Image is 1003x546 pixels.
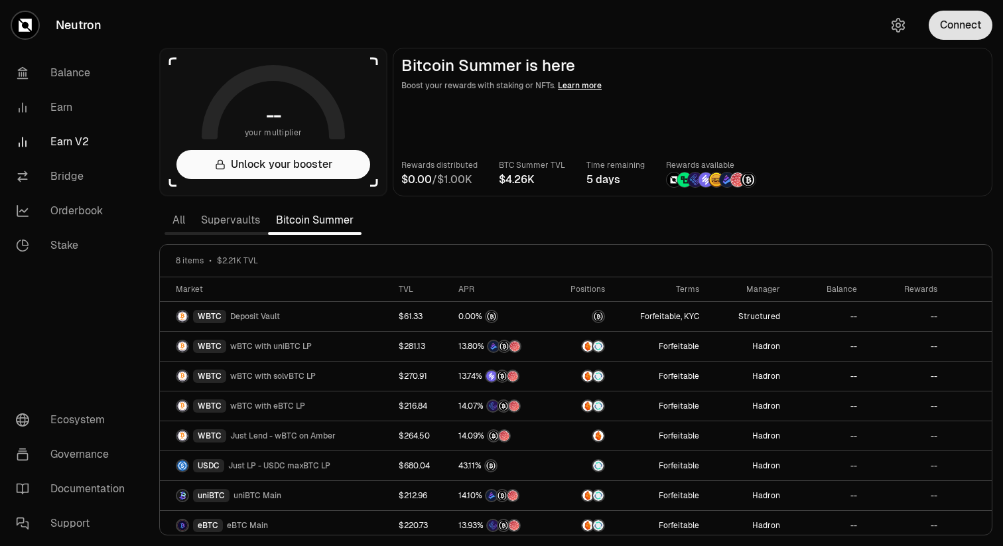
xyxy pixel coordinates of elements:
p: Boost your rewards with staking or NFTs. [401,79,984,92]
span: Deposit Vault [230,311,280,322]
a: All [165,207,193,234]
a: Structured [738,311,780,322]
a: -- [850,401,857,411]
div: Terms [621,284,699,295]
img: Supervaults [593,341,604,352]
img: Structured Points [497,371,507,381]
a: AmberSupervaults [557,340,605,353]
a: Documentation [5,472,143,506]
img: Supervaults [593,460,604,471]
a: $216.84 [399,401,427,411]
a: Supervaults [557,459,605,472]
div: WBTC [193,310,226,323]
span: 14.10% [458,490,482,501]
a: -- [931,401,937,411]
img: Amber [593,431,604,441]
img: Supervaults [593,520,604,531]
span: your multiplier [245,126,302,139]
a: 13.93%EtherFi PointsStructured PointsMars Fragments [458,520,542,531]
h2: Bitcoin Summer is here [401,56,984,75]
div: USDC [193,459,224,472]
img: Structured Points [498,520,509,531]
div: APR [458,284,542,295]
img: Solv Points [486,371,497,381]
a: Hadron [752,371,780,381]
img: Mars Fragments [730,172,745,187]
img: WBTC Logo [177,401,188,411]
img: EtherFi Points [488,520,498,531]
a: Amber [557,429,605,443]
img: Mars Fragments [509,520,519,531]
img: Mars Fragments [499,431,509,441]
button: 13.93%EtherFi PointsStructured PointsMars Fragments [458,519,542,532]
a: Forfeitable [659,401,699,411]
a: Forfeitable [659,490,699,501]
span: Just Lend - wBTC on Amber [230,431,336,441]
a: Balance [5,56,143,90]
span: wBTC with uniBTC LP [230,341,312,352]
a: 0.00%Structured Points [458,311,542,322]
span: 13.80% [458,341,484,352]
a: -- [850,431,857,441]
img: EtherFi Points [688,172,702,187]
tr: WBTC LogoWBTCJust Lend - wBTC on Amber$264.5014.09%Structured PointsMars FragmentsAmberForfeitabl... [160,421,992,451]
img: uniBTC Logo [177,490,188,501]
a: Orderbook [5,194,143,228]
a: -- [850,460,857,471]
a: Forfeitable [659,371,699,381]
a: Supervaults [193,207,268,234]
tr: WBTC LogoWBTCwBTC with solvBTC LP$270.9113.74%Solv PointsStructured PointsMars FragmentsAmberSupe... [160,362,992,391]
img: Supervaults [593,401,604,411]
img: Structured Points [499,341,509,352]
a: Hadron [752,460,780,471]
img: Supervaults [593,490,604,501]
a: Ecosystem [5,403,143,437]
span: 13.93% [458,520,484,531]
img: Structured Points [486,311,497,322]
img: Mars Fragments [509,401,519,411]
span: 43.11% [458,460,482,471]
span: 0.00% [458,311,482,322]
a: Forfeitable [659,341,699,352]
span: 8 items [176,255,204,266]
div: Balance [796,284,857,295]
a: WBTC LogoWBTCDeposit Vault [176,310,383,323]
button: 13.74%Solv PointsStructured PointsMars Fragments [458,370,542,383]
h1: -- [266,105,281,126]
a: -- [931,490,937,501]
tr: eBTC LogoeBTCeBTC Main$220.7313.93%EtherFi PointsStructured PointsMars FragmentsAmberSupervaultsF... [160,511,992,541]
a: -- [931,431,937,441]
a: $264.50 [399,431,430,441]
a: -- [931,520,937,531]
img: Amber [582,341,593,352]
tr: uniBTC LogouniBTCuniBTC Main$212.9614.10%Bedrock DiamondsStructured PointsMars FragmentsAmberSupe... [160,481,992,511]
img: Bedrock Diamonds [720,172,734,187]
tr: USDC LogoUSDCJust LP - USDC maxBTC LP$680.0443.11%Structured PointsSupervaultsForfeitableHadron---- [160,451,992,481]
a: eBTC LogoeBTCeBTC Main [176,519,383,532]
a: Hadron [752,490,780,501]
a: WBTC LogoWBTCwBTC with eBTC LP [176,399,383,413]
a: Forfeitable [659,431,699,441]
a: Bitcoin Summer [268,207,362,234]
div: Positions [557,284,605,295]
div: 5 days [586,172,645,188]
div: Market [176,284,383,295]
img: Structured Points [498,401,509,411]
a: $680.04 [399,460,430,471]
a: -- [931,311,937,322]
img: WBTC Logo [177,371,188,381]
a: 43.11%Structured Points [458,460,542,471]
a: $61.33 [399,311,423,322]
button: Connect [929,11,992,40]
img: EtherFi Points [488,401,498,411]
tr: WBTC LogoWBTCwBTC with eBTC LP$216.8414.07%EtherFi PointsStructured PointsMars FragmentsAmberSupe... [160,391,992,421]
img: NTRN [667,172,681,187]
span: Just LP - USDC maxBTC LP [228,460,330,471]
img: Pump Points [709,172,724,187]
div: WBTC [193,399,226,413]
span: eBTC Main [227,520,268,531]
button: 13.80%Bedrock DiamondsStructured PointsMars Fragments [458,340,542,353]
a: USDC LogoUSDCJust LP - USDC maxBTC LP [176,459,383,472]
a: Hadron [752,431,780,441]
tr: WBTC LogoWBTCDeposit Vault$61.330.00%Structured PointsStructuredForfeitable, KYCStructured---- [160,302,992,332]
